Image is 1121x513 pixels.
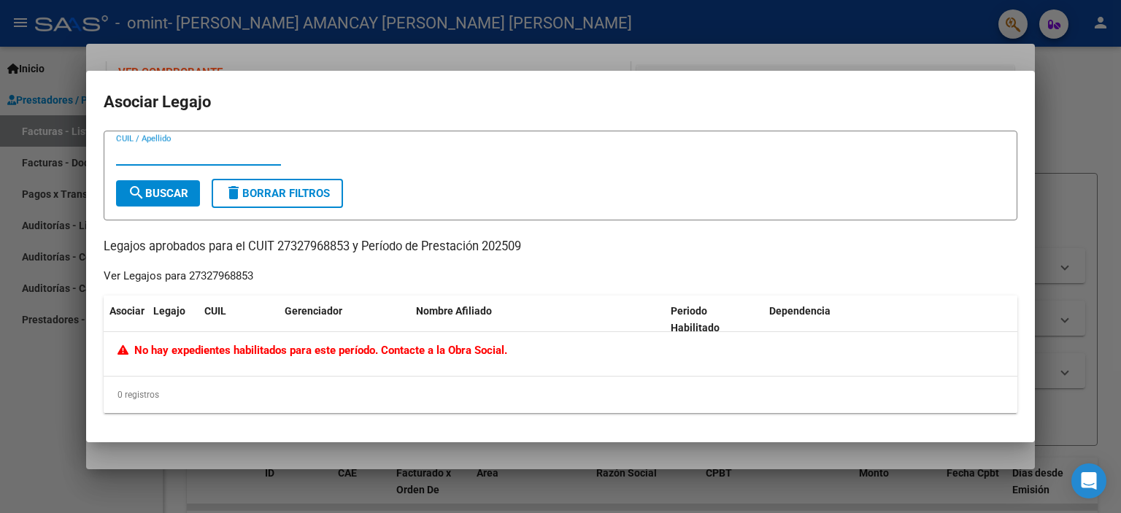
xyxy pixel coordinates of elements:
[104,88,1017,116] h2: Asociar Legajo
[225,184,242,201] mat-icon: delete
[199,296,279,344] datatable-header-cell: CUIL
[285,305,342,317] span: Gerenciador
[147,296,199,344] datatable-header-cell: Legajo
[109,305,145,317] span: Asociar
[128,184,145,201] mat-icon: search
[665,296,763,344] datatable-header-cell: Periodo Habilitado
[225,187,330,200] span: Borrar Filtros
[118,344,507,357] span: No hay expedientes habilitados para este período. Contacte a la Obra Social.
[410,296,665,344] datatable-header-cell: Nombre Afiliado
[763,296,1018,344] datatable-header-cell: Dependencia
[104,296,147,344] datatable-header-cell: Asociar
[104,268,253,285] div: Ver Legajos para 27327968853
[128,187,188,200] span: Buscar
[204,305,226,317] span: CUIL
[104,377,1017,413] div: 0 registros
[279,296,410,344] datatable-header-cell: Gerenciador
[416,305,492,317] span: Nombre Afiliado
[116,180,200,207] button: Buscar
[212,179,343,208] button: Borrar Filtros
[671,305,720,333] span: Periodo Habilitado
[769,305,831,317] span: Dependencia
[153,305,185,317] span: Legajo
[1071,463,1106,498] div: Open Intercom Messenger
[104,238,1017,256] p: Legajos aprobados para el CUIT 27327968853 y Período de Prestación 202509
